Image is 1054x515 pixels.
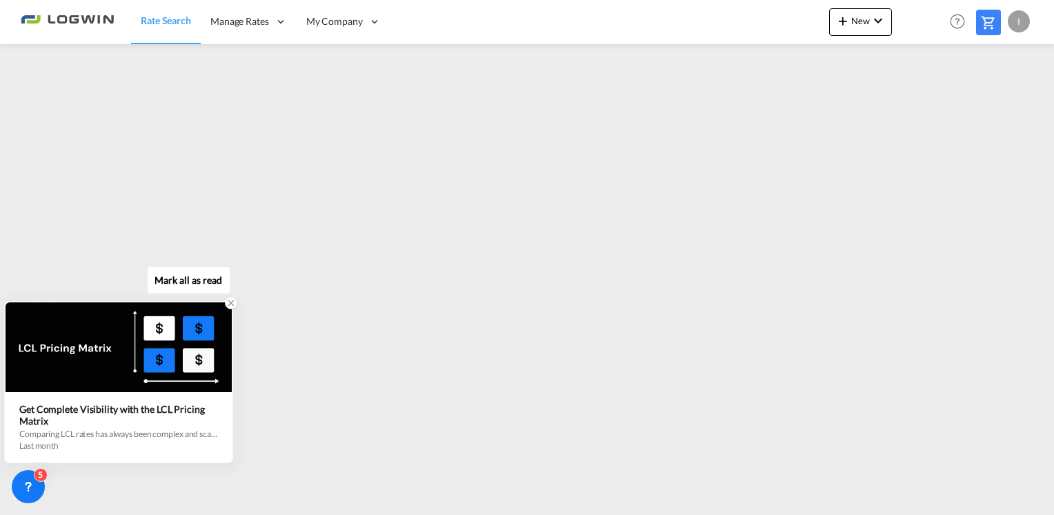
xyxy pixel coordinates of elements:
span: Help [946,10,969,33]
span: My Company [306,14,363,28]
span: New [835,15,886,26]
md-icon: icon-chevron-down [870,12,886,29]
div: I [1008,10,1030,32]
img: 2761ae10d95411efa20a1f5e0282d2d7.png [21,6,114,37]
span: Manage Rates [210,14,269,28]
div: Help [946,10,976,35]
md-icon: icon-plus 400-fg [835,12,851,29]
button: icon-plus 400-fgNewicon-chevron-down [829,8,892,36]
span: Rate Search [141,14,191,26]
